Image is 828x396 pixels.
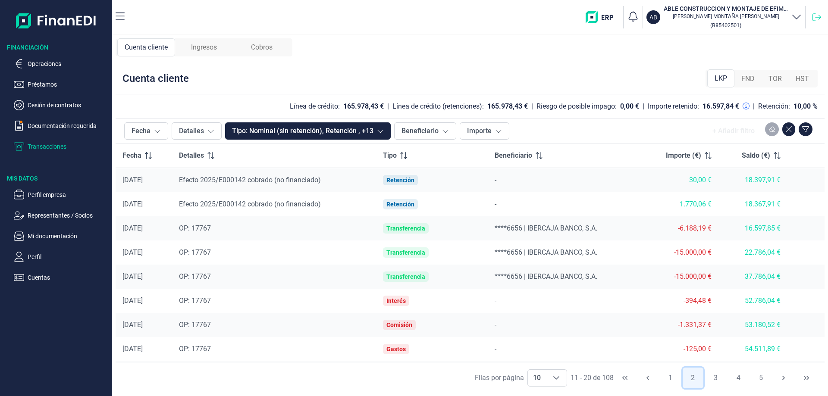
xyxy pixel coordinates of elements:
[725,296,781,305] div: 52.786,04 €
[647,345,712,353] div: -125,00 €
[386,321,412,328] div: Comisión
[728,368,749,388] button: Page 4
[528,370,546,386] span: 10
[179,176,321,184] span: Efecto 2025/E000142 cobrado (no financiado)
[487,102,528,111] div: 165.978,43 €
[14,190,109,200] button: Perfil empresa
[660,368,681,388] button: Page 1
[620,102,639,111] div: 0,00 €
[758,102,790,111] div: Retención:
[122,176,165,184] div: [DATE]
[386,297,406,304] div: Interés
[122,248,165,257] div: [DATE]
[343,102,384,111] div: 165.978,43 €
[725,224,781,233] div: 16.597,85 €
[495,176,496,184] span: -
[28,59,109,69] p: Operaciones
[647,272,712,281] div: -15.000,00 €
[705,368,726,388] button: Page 3
[383,150,397,161] span: Tipo
[647,176,712,184] div: 30,00 €
[122,224,165,233] div: [DATE]
[179,150,204,161] span: Detalles
[734,70,762,87] div: FND
[460,122,509,140] button: Importe
[14,121,109,131] button: Documentación requerida
[742,150,770,161] span: Saldo (€)
[394,122,456,140] button: Beneficiario
[789,70,816,87] div: HST
[647,321,712,329] div: -1.331,37 €
[546,370,567,386] div: Choose
[122,321,165,329] div: [DATE]
[28,231,109,241] p: Mi documentación
[647,296,712,305] div: -394,48 €
[28,141,109,152] p: Transacciones
[28,100,109,110] p: Cesión de contratos
[14,141,109,152] button: Transacciones
[710,22,741,28] small: Copiar cif
[122,150,141,161] span: Fecha
[475,373,524,383] div: Filas por página
[495,200,496,208] span: -
[117,38,175,56] div: Cuenta cliente
[637,368,658,388] button: Previous Page
[122,72,189,85] div: Cuenta cliente
[28,272,109,283] p: Cuentas
[683,368,703,388] button: Page 2
[646,4,802,30] button: ABABLE CONSTRUCCION Y MONTAJE DE EFIMEROS SL[PERSON_NAME] MONTAÑA [PERSON_NAME](B85402501)
[703,102,739,111] div: 16.597,84 €
[664,4,788,13] h3: ABLE CONSTRUCCION Y MONTAJE DE EFIMEROS SL
[392,102,484,111] div: Línea de crédito (retenciones):
[762,70,789,87] div: TOR
[233,38,291,56] div: Cobros
[648,102,699,111] div: Importe retenido:
[290,102,340,111] div: Línea de crédito:
[647,200,712,209] div: 1.770,06 €
[387,101,389,112] div: |
[14,231,109,241] button: Mi documentación
[495,248,597,256] span: ****6656 | IBERCAJA BANCO, S.A.
[179,296,211,305] span: OP: 17767
[386,273,425,280] div: Transferencia
[495,272,597,281] span: ****6656 | IBERCAJA BANCO, S.A.
[122,296,165,305] div: [DATE]
[14,272,109,283] button: Cuentas
[28,252,109,262] p: Perfil
[793,102,818,111] div: 10,00 %
[725,321,781,329] div: 53.180,52 €
[179,224,211,232] span: OP: 17767
[14,210,109,221] button: Representantes / Socios
[225,122,391,140] button: Tipo: Nominal (sin retención), Retención , +13
[14,79,109,90] button: Préstamos
[122,200,165,209] div: [DATE]
[647,224,712,233] div: -6.188,19 €
[715,73,727,84] span: LKP
[386,201,414,208] div: Retención
[386,225,425,232] div: Transferencia
[125,42,168,53] span: Cuenta cliente
[179,321,211,329] span: OP: 17767
[386,346,406,352] div: Gastos
[647,248,712,257] div: -15.000,00 €
[14,252,109,262] button: Perfil
[725,345,781,353] div: 54.511,89 €
[649,13,657,22] p: AB
[191,42,217,53] span: Ingresos
[124,122,168,140] button: Fecha
[531,101,533,112] div: |
[172,122,222,140] button: Detalles
[773,368,794,388] button: Next Page
[643,101,644,112] div: |
[175,38,233,56] div: Ingresos
[386,177,414,184] div: Retención
[768,74,782,84] span: TOR
[386,249,425,256] div: Transferencia
[28,79,109,90] p: Préstamos
[796,368,817,388] button: Last Page
[666,150,701,161] span: Importe (€)
[495,321,496,329] span: -
[753,101,755,112] div: |
[122,272,165,281] div: [DATE]
[16,7,97,34] img: Logo de aplicación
